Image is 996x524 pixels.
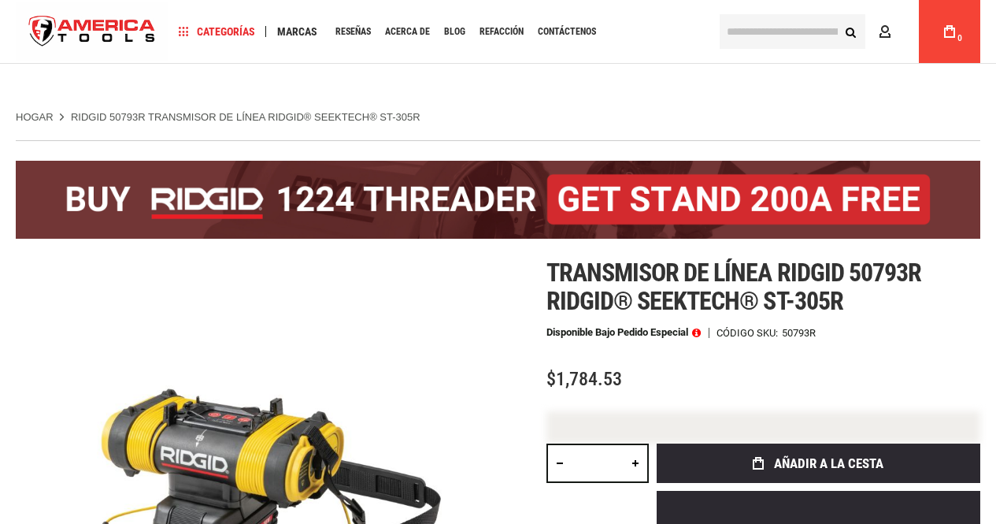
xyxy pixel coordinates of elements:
[335,26,371,37] font: Reseñas
[546,368,622,390] font: $1,784.53
[538,26,596,37] font: Contáctenos
[16,111,54,123] font: Hogar
[277,25,317,38] font: Marcas
[16,110,54,124] a: Hogar
[546,326,688,338] font: Disponible bajo pedido especial
[16,2,168,61] img: Herramientas de América
[385,26,430,37] font: Acerca de
[479,26,524,37] font: Refacción
[444,26,465,37] font: Blog
[328,21,378,43] a: Reseñas
[270,21,324,43] a: Marcas
[657,444,980,483] button: añadir a la cesta
[957,34,962,43] font: 0
[378,21,437,43] a: Acerca de
[782,327,816,339] font: 50793R
[197,25,255,38] font: Categorías
[774,455,883,471] font: añadir a la cesta
[16,161,980,239] img: BOGO: ¡Compre la roscadora RIDGID® 1224 (26092) y obtenga el soporte 92467 200A GRATIS!
[437,21,472,43] a: Blog
[16,2,168,61] a: logotipo de la tienda
[172,21,262,43] a: Categorías
[716,327,776,339] font: Código SKU
[472,21,531,43] a: Refacción
[835,17,865,46] button: Buscar
[531,21,603,43] a: Contáctenos
[71,111,420,123] font: RIDGID 50793R TRANSMISOR DE LÍNEA RIDGID® SEEKTECH® ST-305R
[546,258,921,316] font: Transmisor de línea Ridgid 50793r ridgid® seektech® st-305r
[897,25,938,38] font: Cuenta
